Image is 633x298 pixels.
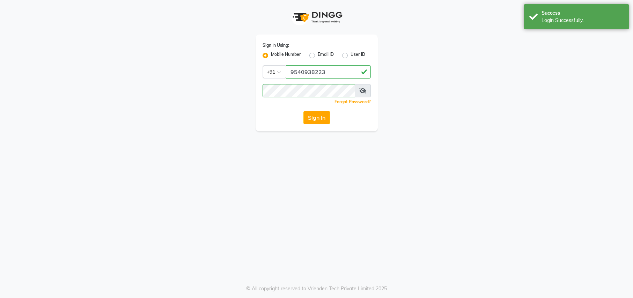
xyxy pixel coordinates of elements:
input: Username [286,65,371,79]
button: Sign In [303,111,330,124]
div: Success [542,9,624,17]
input: Username [263,84,355,97]
img: logo1.svg [289,7,345,28]
div: Login Successfully. [542,17,624,24]
label: User ID [351,51,365,60]
label: Email ID [318,51,334,60]
label: Mobile Number [271,51,301,60]
a: Forgot Password? [334,99,371,104]
label: Sign In Using: [263,42,289,49]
